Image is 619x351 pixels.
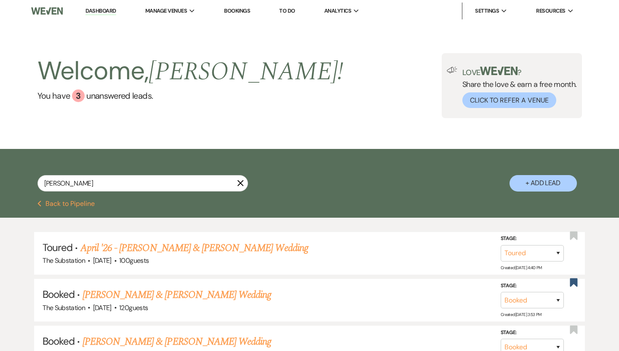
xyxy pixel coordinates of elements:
span: [DATE] [93,303,112,312]
span: Booked [43,288,75,301]
span: 100 guests [119,256,149,265]
span: Booked [43,335,75,348]
span: Resources [536,7,565,15]
input: Search by name, event date, email address or phone number [37,175,248,192]
span: Settings [475,7,499,15]
span: 120 guests [119,303,148,312]
h2: Welcome, [37,53,344,89]
button: Back to Pipeline [37,200,95,207]
a: Dashboard [85,7,116,15]
span: [PERSON_NAME] ! [149,52,343,91]
div: 3 [72,89,85,102]
a: Bookings [224,7,250,14]
a: [PERSON_NAME] & [PERSON_NAME] Wedding [83,287,271,302]
button: Click to Refer a Venue [462,92,556,108]
label: Stage: [501,281,564,290]
span: Manage Venues [145,7,187,15]
img: loud-speaker-illustration.svg [447,67,457,73]
button: + Add Lead [510,175,577,192]
span: The Substation [43,303,85,312]
img: Weven Logo [31,2,63,20]
label: Stage: [501,328,564,337]
span: The Substation [43,256,85,265]
p: Love ? [462,67,577,76]
span: Analytics [324,7,351,15]
span: Toured [43,241,72,254]
label: Stage: [501,234,564,243]
a: April '26 - [PERSON_NAME] & [PERSON_NAME] Wedding [80,240,308,256]
span: [DATE] [93,256,112,265]
a: To Do [279,7,295,14]
a: You have 3 unanswered leads. [37,89,344,102]
span: Created: [DATE] 4:40 PM [501,265,542,270]
span: Created: [DATE] 3:53 PM [501,312,542,317]
a: [PERSON_NAME] & [PERSON_NAME] Wedding [83,334,271,349]
img: weven-logo-green.svg [480,67,518,75]
div: Share the love & earn a free month. [457,67,577,108]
